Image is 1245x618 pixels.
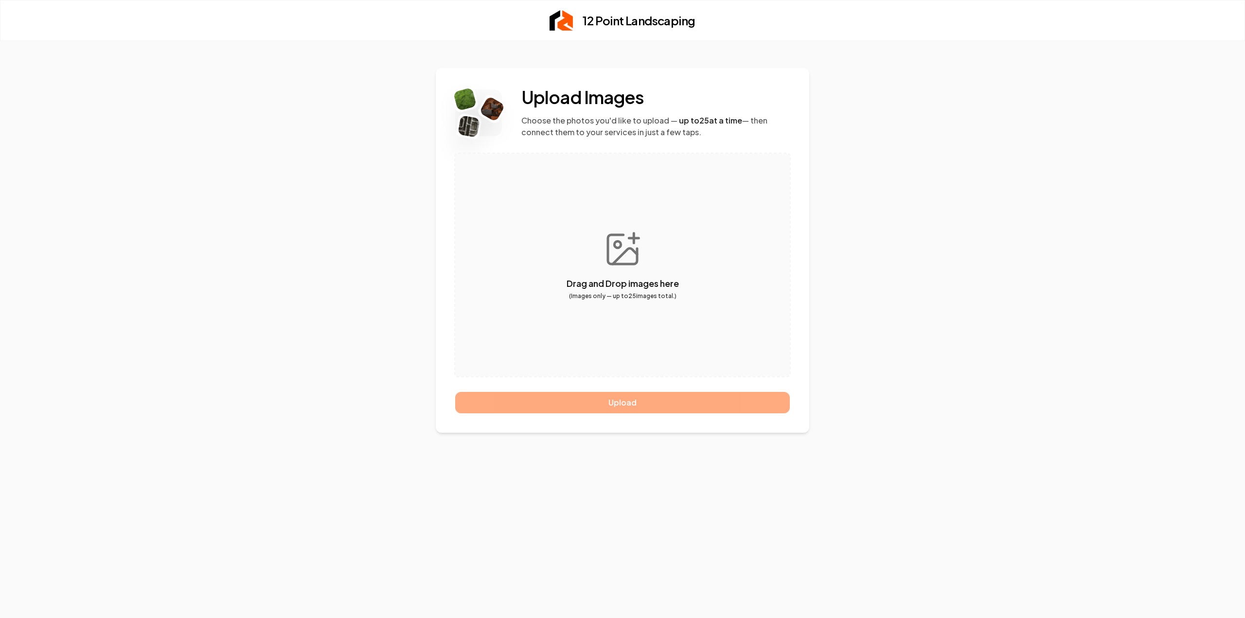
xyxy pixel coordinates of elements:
h2: 12 Point Landscaping [583,13,695,28]
img: Rebolt Logo [479,95,506,122]
span: up to 25 at a time [679,115,742,125]
h2: Upload Images [521,88,790,107]
img: Rebolt Logo [453,87,477,111]
img: Rebolt Logo [458,115,480,137]
p: Choose the photos you'd like to upload — — then connect them to your services in just a few taps. [521,115,790,138]
img: Rebolt Logo [550,10,573,31]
